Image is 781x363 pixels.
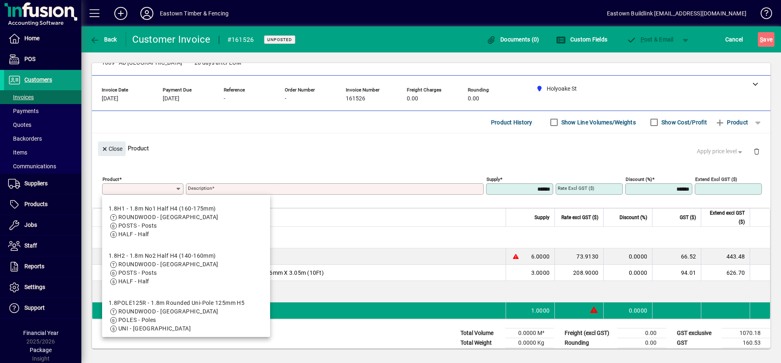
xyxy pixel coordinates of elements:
[8,94,34,100] span: Invoices
[641,36,644,43] span: P
[456,328,505,338] td: Total Volume
[652,265,701,281] td: 94.01
[160,7,229,20] div: Eastown Timber & Fencing
[607,7,746,20] div: Eastown Buildlink [EMAIL_ADDRESS][DOMAIN_NAME]
[617,328,666,338] td: 0.00
[4,90,81,104] a: Invoices
[8,149,27,156] span: Items
[4,298,81,318] a: Support
[622,32,678,47] button: Post & Email
[101,142,122,156] span: Close
[224,96,225,102] span: -
[255,60,257,66] span: -
[102,96,118,102] span: [DATE]
[8,122,31,128] span: Quotes
[4,132,81,146] a: Backorders
[673,338,722,348] td: GST
[760,36,763,43] span: S
[620,213,647,222] span: Discount (%)
[660,118,707,126] label: Show Cost/Profit
[194,60,241,66] span: 20 days after EOM
[88,32,119,47] button: Back
[4,256,81,277] a: Reports
[118,308,218,315] span: ROUNDWOOD - [GEOGRAPHIC_DATA]
[531,306,550,315] span: 1.0000
[4,49,81,70] a: POS
[24,263,44,270] span: Reports
[118,227,770,248] div: To Collect Mon/Tues:
[554,32,609,47] button: Custom Fields
[673,328,722,338] td: GST exclusive
[118,278,149,285] span: HALF - Half
[723,32,745,47] button: Cancel
[560,118,636,126] label: Show Line Volumes/Weights
[285,96,286,102] span: -
[24,76,52,83] span: Customers
[102,245,270,292] mat-option: 1.8H2 - 1.8m No2 Half H4 (140-160mm)
[491,116,532,129] span: Product History
[488,115,536,130] button: Product History
[617,338,666,348] td: 0.00
[755,2,771,28] a: Knowledge Base
[561,338,617,348] td: Rounding
[505,338,554,348] td: 0.0000 Kg
[24,201,48,207] span: Products
[23,330,59,336] span: Financial Year
[758,32,774,47] button: Save
[118,317,156,323] span: POLES - Poles
[30,347,52,353] span: Package
[118,231,149,237] span: HALF - Half
[8,108,39,114] span: Payments
[4,215,81,235] a: Jobs
[560,252,598,261] div: 73.9130
[701,265,750,281] td: 626.70
[109,299,244,307] div: 1.8POLE125R - 1.8m Rounded Uni-Pole 125mm H5
[561,213,598,222] span: Rate excl GST ($)
[163,96,179,102] span: [DATE]
[4,28,81,49] a: Home
[4,194,81,215] a: Products
[680,213,696,222] span: GST ($)
[468,96,479,102] span: 0.00
[98,141,126,156] button: Close
[227,33,254,46] div: #161526
[118,261,218,267] span: ROUNDWOOD - [GEOGRAPHIC_DATA]
[4,236,81,256] a: Staff
[108,6,134,21] button: Add
[747,141,766,161] button: Delete
[8,163,56,170] span: Communications
[722,348,770,358] td: 1230.71
[24,284,45,290] span: Settings
[603,302,652,319] td: 0.0000
[722,338,770,348] td: 160.53
[102,292,270,339] mat-option: 1.8POLE125R - 1.8m Rounded Uni-Pole 125mm H5
[188,185,212,191] mat-label: Description
[697,147,744,156] span: Apply price level
[4,174,81,194] a: Suppliers
[456,338,505,348] td: Total Weight
[558,185,594,191] mat-label: Rate excl GST ($)
[118,281,770,302] div: Taken [DATE]:
[534,213,550,222] span: Supply
[102,198,270,245] mat-option: 1.8H1 - 1.8m No1 Half H4 (160-175mm)
[760,33,772,46] span: ave
[24,222,37,228] span: Jobs
[90,36,117,43] span: Back
[8,135,42,142] span: Backorders
[694,144,747,159] button: Apply price level
[652,248,701,265] td: 66.52
[603,248,652,265] td: 0.0000
[132,33,211,46] div: Customer Invoice
[701,248,750,265] td: 443.48
[24,35,39,41] span: Home
[4,146,81,159] a: Items
[118,325,191,332] span: UNI - [GEOGRAPHIC_DATA]
[109,252,218,260] div: 1.8H2 - 1.8m No2 Half H4 (140-160mm)
[747,148,766,155] app-page-header-button: Delete
[4,104,81,118] a: Payments
[109,204,218,213] div: 1.8H1 - 1.8m No1 Half H4 (160-175mm)
[531,252,550,261] span: 6.0000
[603,265,652,281] td: 0.0000
[486,176,500,182] mat-label: Supply
[531,269,550,277] span: 3.0000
